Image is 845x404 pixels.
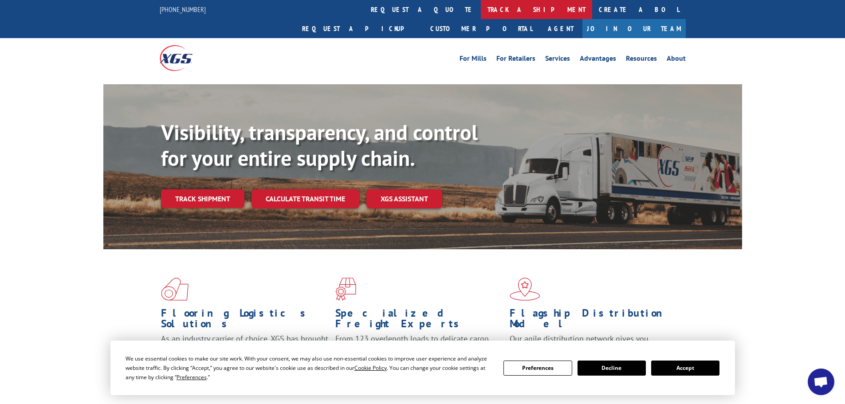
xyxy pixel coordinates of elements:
[161,333,328,365] span: As an industry carrier of choice, XGS has brought innovation and dedication to flooring logistics...
[460,55,487,65] a: For Mills
[503,361,572,376] button: Preferences
[496,55,535,65] a: For Retailers
[366,189,442,208] a: XGS ASSISTANT
[510,278,540,301] img: xgs-icon-flagship-distribution-model-red
[177,373,207,381] span: Preferences
[651,361,719,376] button: Accept
[510,308,677,333] h1: Flagship Distribution Model
[667,55,686,65] a: About
[626,55,657,65] a: Resources
[161,308,329,333] h1: Flooring Logistics Solutions
[335,333,503,373] p: From 123 overlength loads to delicate cargo, our experienced staff knows the best way to move you...
[424,19,539,38] a: Customer Portal
[808,369,834,395] div: Open chat
[582,19,686,38] a: Join Our Team
[510,333,673,354] span: Our agile distribution network gives you nationwide inventory management on demand.
[161,278,189,301] img: xgs-icon-total-supply-chain-intelligence-red
[161,118,478,172] b: Visibility, transparency, and control for your entire supply chain.
[354,364,387,372] span: Cookie Policy
[335,308,503,333] h1: Specialized Freight Experts
[110,341,735,395] div: Cookie Consent Prompt
[252,189,359,208] a: Calculate transit time
[580,55,616,65] a: Advantages
[578,361,646,376] button: Decline
[545,55,570,65] a: Services
[335,278,356,301] img: xgs-icon-focused-on-flooring-red
[126,354,493,382] div: We use essential cookies to make our site work. With your consent, we may also use non-essential ...
[161,189,244,208] a: Track shipment
[160,5,206,14] a: [PHONE_NUMBER]
[539,19,582,38] a: Agent
[295,19,424,38] a: Request a pickup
